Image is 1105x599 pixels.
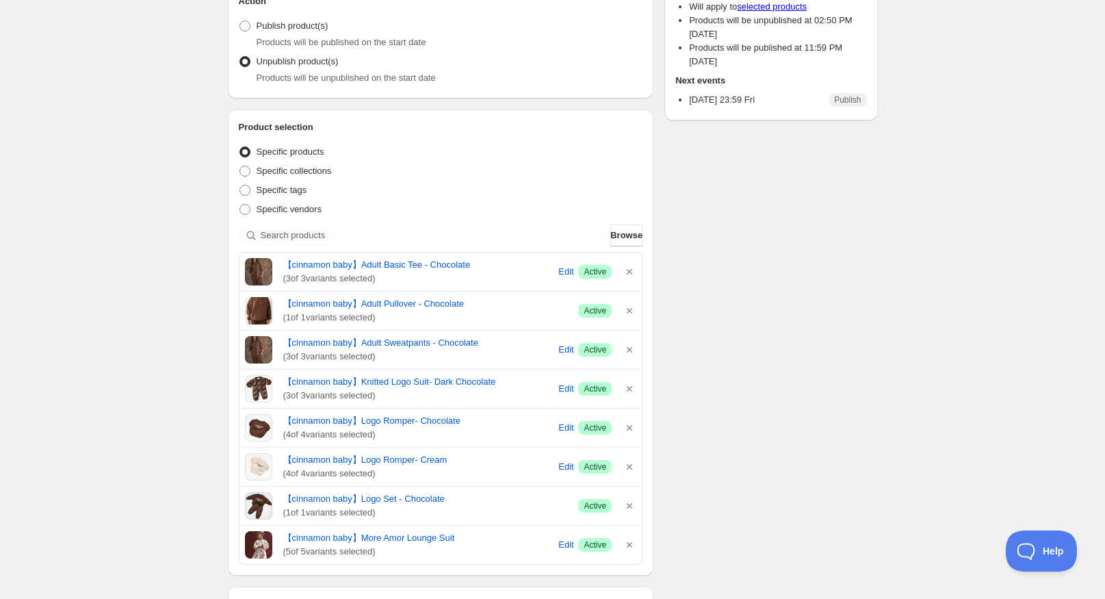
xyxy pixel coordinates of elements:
button: Browse [610,225,642,246]
span: ( 3 of 3 variants selected) [283,272,554,285]
a: 【cinnamon baby】Knitted Logo Suit- Dark Chocolate [283,375,554,389]
span: ( 3 of 3 variants selected) [283,350,554,364]
span: Active [584,305,606,316]
span: Active [584,539,606,550]
span: Active [584,266,606,277]
input: Search products [261,225,608,246]
a: 【cinnamon baby】Adult Basic Tee - Chocolate [283,258,554,272]
span: Active [584,461,606,472]
span: Publish [834,94,861,105]
button: Edit [556,456,575,478]
span: ( 5 of 5 variants selected) [283,545,554,559]
span: Edit [558,265,573,279]
h2: Next events [675,74,866,88]
button: Edit [556,378,575,400]
a: 【cinnamon baby】Adult Pullover - Chocolate [283,297,568,311]
a: 【cinnamon baby】More Amor Lounge Suit [283,531,554,545]
li: Products will be unpublished at 02:50 PM [DATE] [689,14,866,41]
li: Products will be published at 11:59 PM [DATE] [689,41,866,68]
a: selected products [737,1,807,12]
span: Specific products [257,146,324,157]
a: 【cinnamon baby】Logo Romper- Cream [283,453,554,467]
span: Browse [610,229,642,242]
span: Unpublish product(s) [257,56,339,66]
button: Edit [556,339,575,361]
button: Edit [556,417,575,439]
button: Edit [556,261,575,283]
span: ( 3 of 3 variants selected) [283,389,554,403]
span: ( 1 of 1 variants selected) [283,311,568,324]
a: 【cinnamon baby】Logo Set - Chocolate [283,492,568,506]
span: Specific tags [257,185,307,195]
span: ( 4 of 4 variants selected) [283,467,554,481]
span: Active [584,344,606,355]
span: Specific vendors [257,204,322,214]
span: Edit [558,382,573,396]
iframe: Toggle Customer Support [1006,531,1078,572]
p: [DATE] 23:59 Fri [689,93,755,107]
span: Products will be published on the start date [257,37,426,47]
span: Active [584,500,606,511]
a: 【cinnamon baby】Logo Romper- Chocolate [283,414,554,428]
span: ( 1 of 1 variants selected) [283,506,568,520]
span: Edit [558,421,573,435]
button: Edit [556,534,575,556]
h2: Product selection [239,120,643,134]
span: Products will be unpublished on the start date [257,73,436,83]
a: 【cinnamon baby】Adult Sweatpants - Chocolate [283,336,554,350]
span: Specific collections [257,166,332,176]
span: Active [584,422,606,433]
span: ( 4 of 4 variants selected) [283,428,554,442]
span: Edit [558,343,573,357]
span: Edit [558,538,573,552]
span: Active [584,383,606,394]
span: Edit [558,460,573,474]
span: Publish product(s) [257,21,328,31]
